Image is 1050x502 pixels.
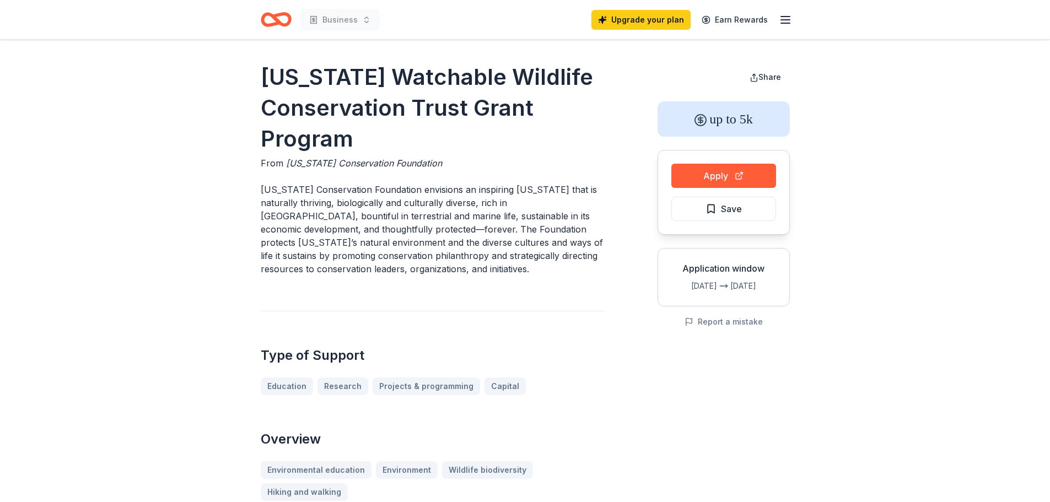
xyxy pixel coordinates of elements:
[741,66,790,88] button: Share
[261,156,605,170] div: From
[730,279,780,293] div: [DATE]
[591,10,691,30] a: Upgrade your plan
[261,183,605,276] p: [US_STATE] Conservation Foundation envisions an inspiring [US_STATE] that is naturally thriving, ...
[695,10,774,30] a: Earn Rewards
[721,202,742,216] span: Save
[322,13,358,26] span: Business
[667,262,780,275] div: Application window
[758,72,781,82] span: Share
[671,164,776,188] button: Apply
[667,279,717,293] div: [DATE]
[286,158,442,169] span: [US_STATE] Conservation Foundation
[685,315,763,328] button: Report a mistake
[261,62,605,154] h1: [US_STATE] Watchable Wildlife Conservation Trust Grant Program
[261,7,292,33] a: Home
[658,101,790,137] div: up to 5k
[373,377,480,395] a: Projects & programming
[671,197,776,221] button: Save
[317,377,368,395] a: Research
[300,9,380,31] button: Business
[484,377,526,395] a: Capital
[261,430,605,448] h2: Overview
[261,377,313,395] a: Education
[261,347,605,364] h2: Type of Support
